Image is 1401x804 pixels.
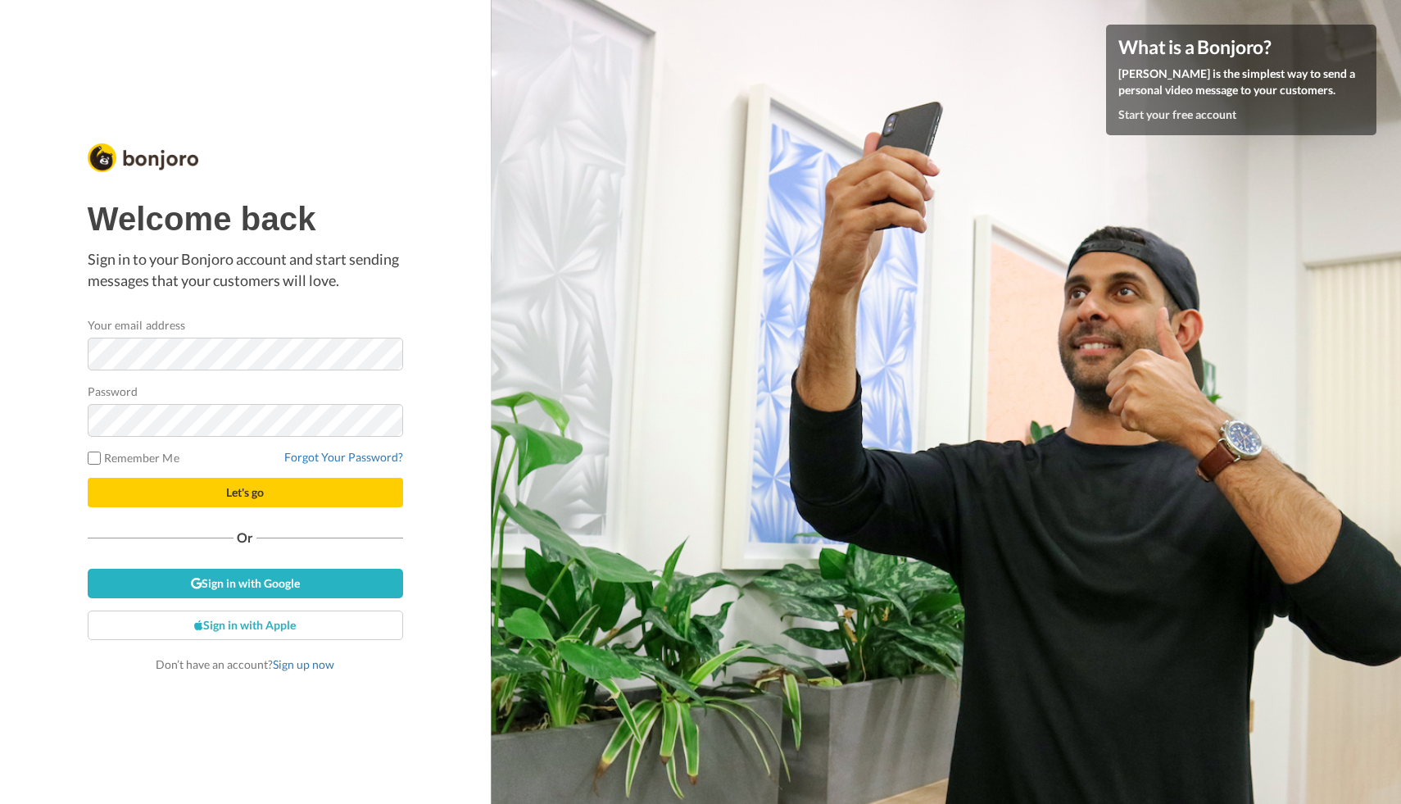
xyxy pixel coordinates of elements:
label: Your email address [88,316,185,334]
p: [PERSON_NAME] is the simplest way to send a personal video message to your customers. [1118,66,1364,98]
span: Or [233,532,256,543]
span: Let's go [226,485,264,499]
span: Don’t have an account? [156,657,334,671]
label: Password [88,383,138,400]
h4: What is a Bonjoro? [1118,37,1364,57]
h1: Welcome back [88,201,403,237]
a: Forgot Your Password? [284,450,403,464]
button: Let's go [88,478,403,507]
p: Sign in to your Bonjoro account and start sending messages that your customers will love. [88,249,403,291]
input: Remember Me [88,452,101,465]
a: Start your free account [1118,107,1236,121]
a: Sign up now [273,657,334,671]
a: Sign in with Apple [88,611,403,640]
a: Sign in with Google [88,569,403,598]
label: Remember Me [88,449,179,466]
